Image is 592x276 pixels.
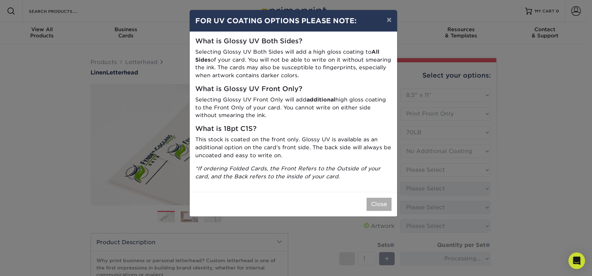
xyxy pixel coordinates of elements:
[195,96,392,119] p: Selecting Glossy UV Front Only will add high gloss coating to the Front Only of your card. You ca...
[195,48,392,80] p: Selecting Glossy UV Both Sides will add a high gloss coating to of your card. You will not be abl...
[195,85,392,93] h5: What is Glossy UV Front Only?
[568,252,585,269] div: Open Intercom Messenger
[195,136,392,159] p: This stock is coated on the front only. Glossy UV is available as an additional option on the car...
[195,125,392,133] h5: What is 18pt C1S?
[195,16,392,26] h4: FOR UV COATING OPTIONS PLEASE NOTE:
[195,37,392,45] h5: What is Glossy UV Both Sides?
[367,198,392,211] button: Close
[307,96,335,103] strong: additional
[381,10,397,29] button: ×
[195,48,379,63] strong: All Sides
[195,165,380,180] i: *If ordering Folded Cards, the Front Refers to the Outside of your card, and the Back refers to t...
